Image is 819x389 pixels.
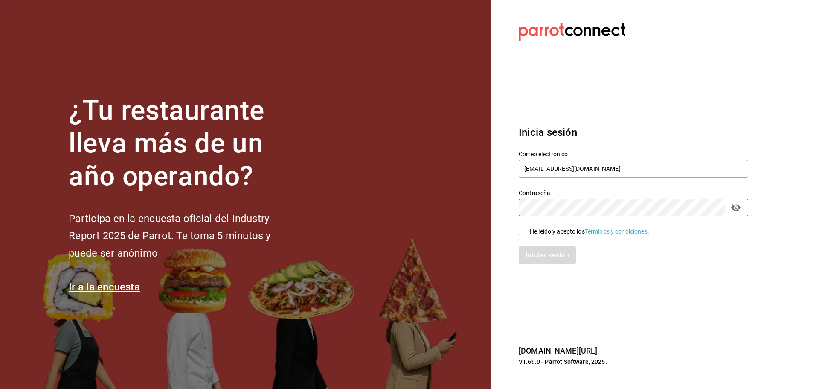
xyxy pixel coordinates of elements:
[519,190,748,196] label: Contraseña
[729,200,743,215] button: passwordField
[519,125,748,140] h3: Inicia sesión
[69,210,299,262] h2: Participa en la encuesta oficial del Industry Report 2025 de Parrot. Te toma 5 minutos y puede se...
[585,228,649,235] a: Términos y condiciones.
[69,94,299,193] h1: ¿Tu restaurante lleva más de un año operando?
[519,151,748,157] label: Correo electrónico
[69,281,140,293] a: Ir a la encuesta
[519,357,748,366] p: V1.69.0 - Parrot Software, 2025.
[519,346,597,355] a: [DOMAIN_NAME][URL]
[530,227,649,236] div: He leído y acepto los
[519,160,748,178] input: Ingresa tu correo electrónico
